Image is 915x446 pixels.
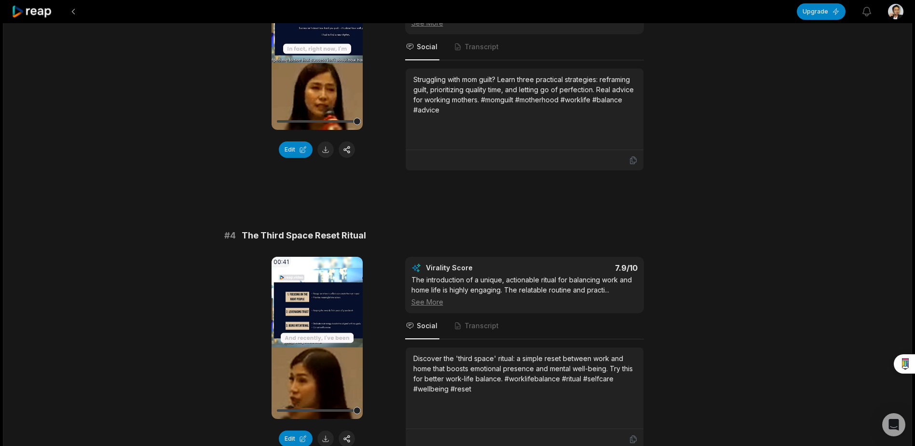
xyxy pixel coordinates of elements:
span: Social [417,321,437,331]
span: Transcript [464,42,499,52]
span: Social [417,42,437,52]
span: Transcript [464,321,499,331]
div: Struggling with mom guilt? Learn three practical strategies: reframing guilt, prioritizing qualit... [413,74,636,115]
video: Your browser does not support mp4 format. [272,257,363,419]
button: Edit [279,141,313,158]
div: Open Intercom Messenger [882,413,905,436]
nav: Tabs [405,34,644,60]
span: # 4 [224,229,236,242]
span: The Third Space Reset Ritual [242,229,366,242]
button: Upgrade [797,3,846,20]
div: Discover the 'third space' ritual: a simple reset between work and home that boosts emotional pre... [413,353,636,394]
nav: Tabs [405,313,644,339]
div: Virality Score [426,263,530,273]
div: 7.9 /10 [534,263,638,273]
div: The introduction of a unique, actionable ritual for balancing work and home life is highly engagi... [411,275,638,307]
div: See More [411,297,638,307]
